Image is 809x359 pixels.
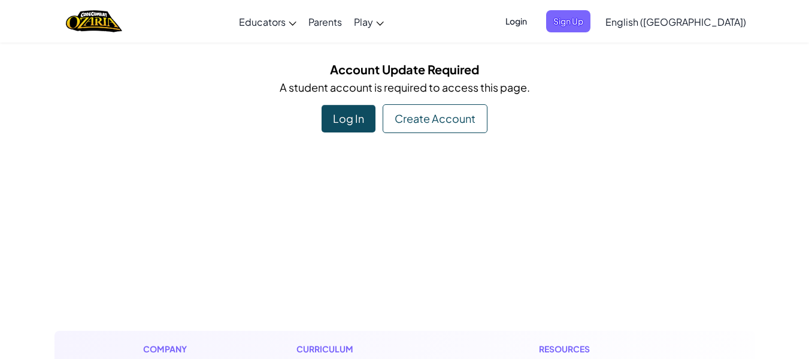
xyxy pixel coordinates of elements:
h1: Resources [539,343,666,355]
span: English ([GEOGRAPHIC_DATA]) [605,16,746,28]
button: Sign Up [546,10,590,32]
div: Create Account [383,104,487,133]
h1: Company [143,343,199,355]
span: Educators [239,16,286,28]
h5: Account Update Required [63,60,746,79]
a: English ([GEOGRAPHIC_DATA]) [599,5,752,38]
p: A student account is required to access this page. [63,79,746,96]
a: Parents [302,5,348,38]
img: Home [66,9,122,34]
a: Educators [233,5,302,38]
button: Login [498,10,534,32]
span: Play [354,16,373,28]
h1: Curriculum [296,343,441,355]
a: Play [348,5,390,38]
a: Ozaria by CodeCombat logo [66,9,122,34]
div: Log In [322,105,375,132]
